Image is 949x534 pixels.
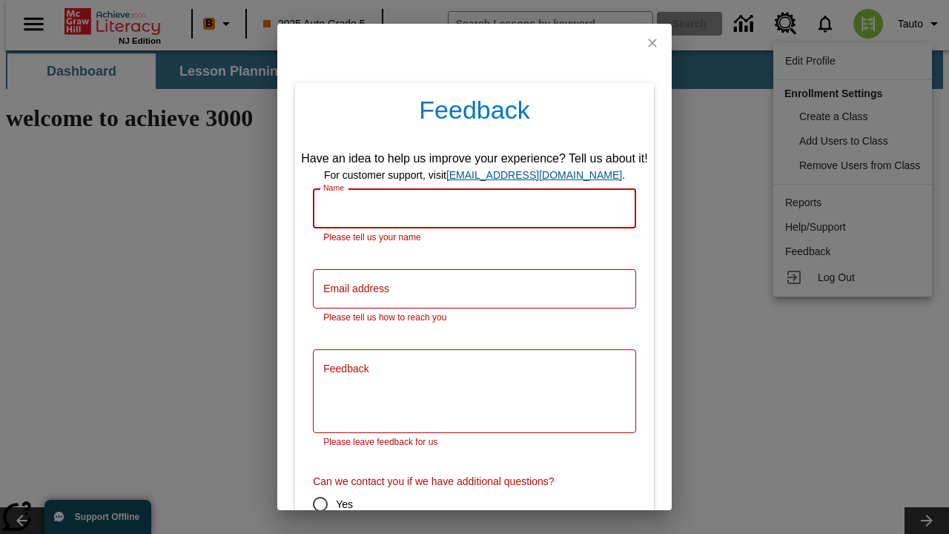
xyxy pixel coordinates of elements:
[633,24,672,62] button: close
[323,435,626,450] p: Please leave feedback for us
[301,168,648,183] div: For customer support, visit .
[301,150,648,168] div: Have an idea to help us improve your experience? Tell us about it!
[323,231,626,245] p: Please tell us your name
[295,83,654,144] h4: Feedback
[336,497,353,512] span: Yes
[323,311,626,326] p: Please tell us how to reach you
[446,169,622,181] a: support, will open in new browser tab
[323,182,344,194] label: Name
